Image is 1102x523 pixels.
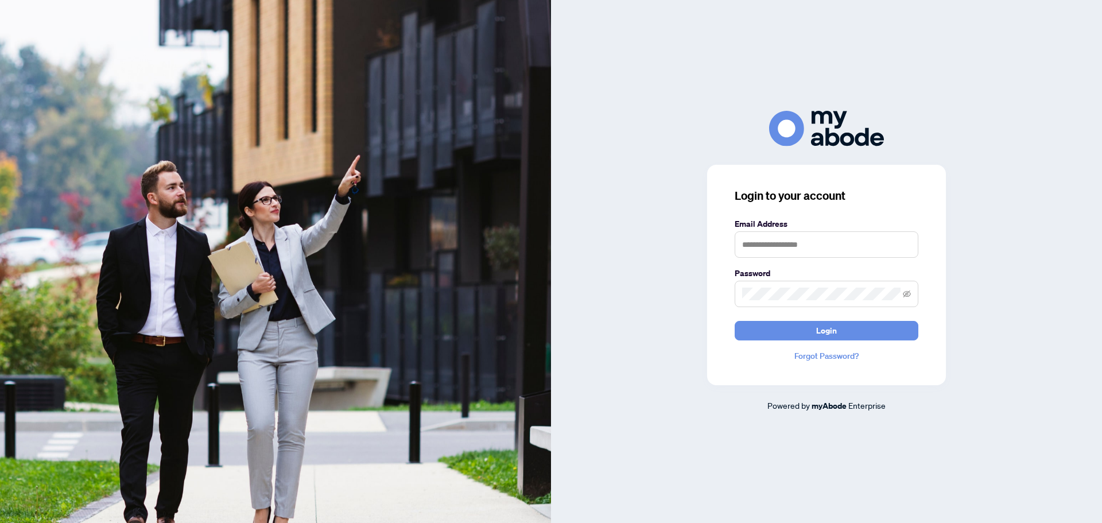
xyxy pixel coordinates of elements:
[735,188,918,204] h3: Login to your account
[767,400,810,410] span: Powered by
[848,400,886,410] span: Enterprise
[812,400,847,412] a: myAbode
[735,350,918,362] a: Forgot Password?
[769,111,884,146] img: ma-logo
[735,267,918,280] label: Password
[903,290,911,298] span: eye-invisible
[735,321,918,340] button: Login
[816,321,837,340] span: Login
[735,218,918,230] label: Email Address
